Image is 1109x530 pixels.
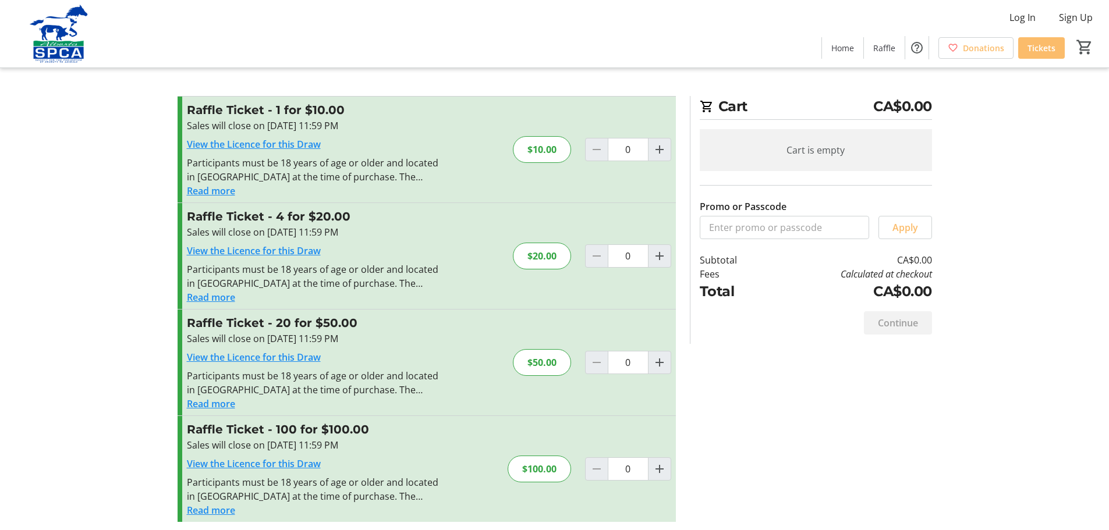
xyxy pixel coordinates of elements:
label: Promo or Passcode [700,200,786,214]
span: Tickets [1027,42,1055,54]
div: Sales will close on [DATE] 11:59 PM [187,438,441,452]
a: Raffle [864,37,905,59]
button: Log In [1000,8,1045,27]
a: Home [822,37,863,59]
input: Raffle Ticket Quantity [608,457,649,481]
h3: Raffle Ticket - 4 for $20.00 [187,208,441,225]
input: Raffle Ticket Quantity [608,351,649,374]
input: Raffle Ticket Quantity [608,138,649,161]
td: Total [700,281,767,302]
button: Read more [187,503,235,517]
td: CA$0.00 [767,253,931,267]
span: Sign Up [1059,10,1093,24]
td: Fees [700,267,767,281]
a: View the Licence for this Draw [187,457,321,470]
span: CA$0.00 [873,96,932,117]
span: Apply [892,220,918,234]
div: Sales will close on [DATE] 11:59 PM [187,119,441,133]
div: Participants must be 18 years of age or older and located in [GEOGRAPHIC_DATA] at the time of pur... [187,369,441,397]
button: Cart [1074,37,1095,58]
div: Participants must be 18 years of age or older and located in [GEOGRAPHIC_DATA] at the time of pur... [187,156,441,184]
div: Cart is empty [700,129,932,171]
h2: Cart [700,96,932,120]
span: Log In [1009,10,1036,24]
div: Sales will close on [DATE] 11:59 PM [187,332,441,346]
div: $20.00 [513,243,571,269]
button: Sign Up [1050,8,1102,27]
div: Participants must be 18 years of age or older and located in [GEOGRAPHIC_DATA] at the time of pur... [187,262,441,290]
h3: Raffle Ticket - 1 for $10.00 [187,101,441,119]
td: Calculated at checkout [767,267,931,281]
a: View the Licence for this Draw [187,138,321,151]
h3: Raffle Ticket - 100 for $100.00 [187,421,441,438]
div: $100.00 [508,456,571,482]
button: Help [905,36,929,59]
div: Sales will close on [DATE] 11:59 PM [187,225,441,239]
button: Increment by one [649,138,671,161]
button: Read more [187,184,235,198]
h3: Raffle Ticket - 20 for $50.00 [187,314,441,332]
span: Donations [963,42,1004,54]
button: Read more [187,290,235,304]
input: Enter promo or passcode [700,216,869,239]
span: Raffle [873,42,895,54]
button: Apply [878,216,932,239]
a: Donations [938,37,1014,59]
button: Increment by one [649,351,671,374]
div: Participants must be 18 years of age or older and located in [GEOGRAPHIC_DATA] at the time of pur... [187,475,441,503]
span: Home [831,42,854,54]
td: CA$0.00 [767,281,931,302]
div: $50.00 [513,349,571,376]
input: Raffle Ticket Quantity [608,244,649,268]
button: Read more [187,397,235,411]
a: Tickets [1018,37,1065,59]
div: $10.00 [513,136,571,163]
button: Increment by one [649,245,671,267]
button: Increment by one [649,458,671,480]
a: View the Licence for this Draw [187,351,321,364]
td: Subtotal [700,253,767,267]
a: View the Licence for this Draw [187,244,321,257]
img: Alberta SPCA's Logo [7,5,111,63]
